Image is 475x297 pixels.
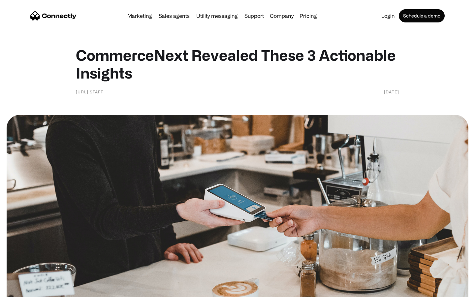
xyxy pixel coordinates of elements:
[76,46,399,82] h1: CommerceNext Revealed These 3 Actionable Insights
[156,13,192,18] a: Sales agents
[7,285,40,295] aside: Language selected: English
[76,88,103,95] div: [URL] Staff
[13,285,40,295] ul: Language list
[194,13,240,18] a: Utility messaging
[399,9,445,22] a: Schedule a demo
[125,13,155,18] a: Marketing
[297,13,320,18] a: Pricing
[384,88,399,95] div: [DATE]
[270,11,294,20] div: Company
[242,13,267,18] a: Support
[379,13,397,18] a: Login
